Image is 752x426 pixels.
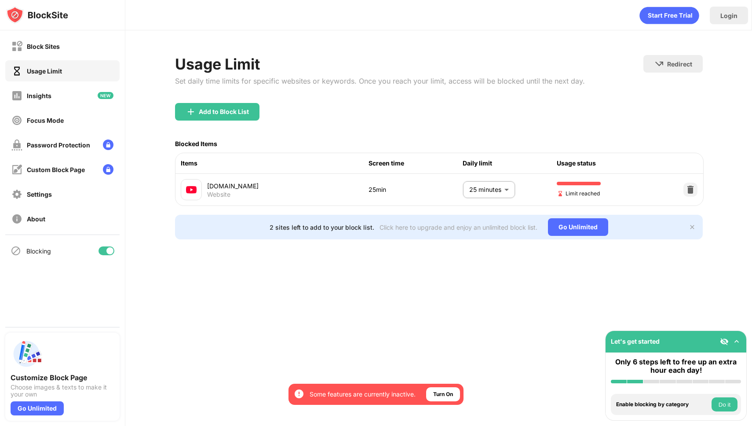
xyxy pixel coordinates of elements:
img: password-protection-off.svg [11,140,22,151]
div: animation [639,7,699,24]
div: Website [207,191,230,198]
img: x-button.svg [689,224,696,231]
span: Limit reached [557,189,600,198]
div: Custom Block Page [27,166,85,173]
img: hourglass-end.svg [557,190,564,197]
img: blocking-icon.svg [11,246,21,256]
img: settings-off.svg [11,189,22,200]
div: About [27,215,45,223]
img: customize-block-page-off.svg [11,164,22,175]
img: new-icon.svg [98,92,113,99]
div: [DOMAIN_NAME] [207,181,369,191]
img: eye-not-visible.svg [720,337,729,346]
div: Settings [27,191,52,198]
img: logo-blocksite.svg [6,6,68,24]
div: Daily limit [463,158,557,168]
div: Screen time [369,158,463,168]
div: 25min [369,185,463,195]
div: 2 sites left to add to your block list. [270,224,374,231]
img: lock-menu.svg [103,140,113,150]
div: Set daily time limits for specific websites or keywords. Once you reach your limit, access will b... [175,77,585,85]
img: favicons [186,184,197,195]
img: insights-off.svg [11,90,22,101]
img: time-usage-on.svg [11,66,22,77]
div: Click here to upgrade and enjoy an unlimited block list. [380,224,537,231]
img: block-off.svg [11,41,22,52]
div: Insights [27,92,51,99]
div: Block Sites [27,43,60,50]
div: Go Unlimited [548,218,608,236]
div: Blocked Items [175,140,217,147]
div: Usage Limit [175,55,585,73]
div: Let's get started [611,338,660,345]
div: Enable blocking by category [616,401,709,408]
img: push-custom-page.svg [11,338,42,370]
div: Customize Block Page [11,373,114,382]
div: Items [181,158,369,168]
div: Login [720,12,737,19]
div: Turn On [433,390,453,399]
img: omni-setup-toggle.svg [732,337,741,346]
div: Focus Mode [27,117,64,124]
div: Choose images & texts to make it your own [11,384,114,398]
button: Do it [712,397,737,411]
div: Redirect [667,60,692,68]
p: 25 minutes [469,185,501,195]
img: lock-menu.svg [103,164,113,175]
div: Some features are currently inactive. [310,390,416,399]
div: Usage status [557,158,651,168]
div: Usage Limit [27,67,62,75]
div: Blocking [26,247,51,255]
img: about-off.svg [11,213,22,224]
div: Only 6 steps left to free up an extra hour each day! [611,358,741,375]
img: focus-off.svg [11,115,22,126]
div: Add to Block List [199,108,249,115]
div: Go Unlimited [11,401,64,415]
div: Password Protection [27,141,90,149]
img: error-circle-white.svg [294,389,304,399]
